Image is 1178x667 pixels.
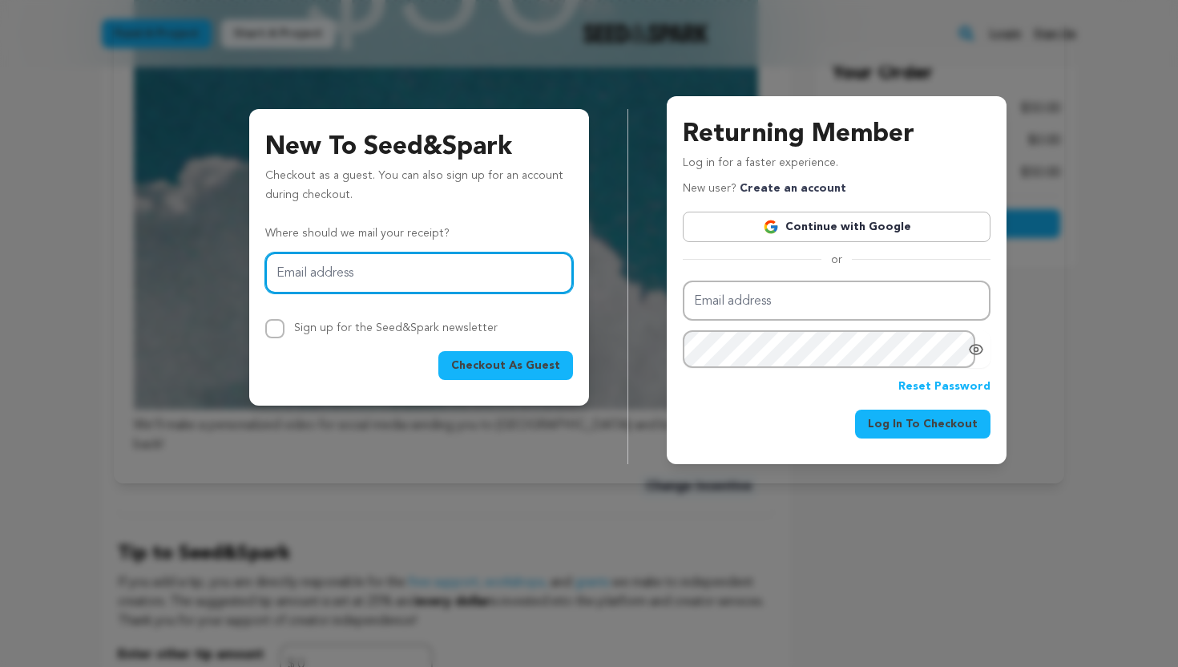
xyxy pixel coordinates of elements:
img: Google logo [763,219,779,235]
span: Checkout As Guest [451,358,560,374]
a: Reset Password [898,378,990,397]
span: Log In To Checkout [868,416,978,432]
a: Show password as plain text. Warning: this will display your password on the screen. [968,342,984,358]
p: Where should we mail your receipt? [265,224,573,244]
a: Create an account [740,183,846,194]
h3: New To Seed&Spark [265,128,573,167]
h3: Returning Member [683,115,990,154]
input: Email address [265,253,573,293]
p: New user? [683,180,846,199]
input: Email address [683,281,990,321]
button: Log In To Checkout [855,410,990,439]
p: Log in for a faster experience. [683,154,990,180]
label: Sign up for the Seed&Spark newsletter [294,322,498,333]
a: Continue with Google [683,212,990,242]
p: Checkout as a guest. You can also sign up for an account during checkout. [265,167,573,212]
button: Checkout As Guest [438,351,573,380]
span: or [821,252,852,268]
